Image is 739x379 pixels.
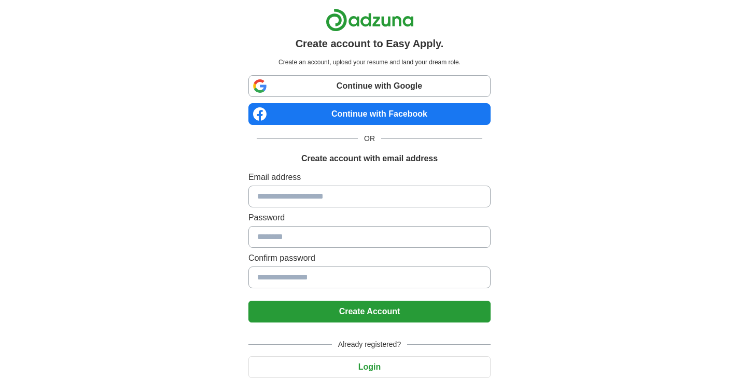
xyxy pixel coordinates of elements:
a: Continue with Facebook [248,103,491,125]
a: Login [248,362,491,371]
label: Confirm password [248,252,491,264]
h1: Create account to Easy Apply. [296,36,444,51]
button: Login [248,356,491,378]
button: Create Account [248,301,491,322]
span: OR [358,133,381,144]
a: Continue with Google [248,75,491,97]
p: Create an account, upload your resume and land your dream role. [250,58,489,67]
label: Password [248,212,491,224]
h1: Create account with email address [301,152,438,165]
label: Email address [248,171,491,184]
span: Already registered? [332,339,407,350]
img: Adzuna logo [326,8,414,32]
